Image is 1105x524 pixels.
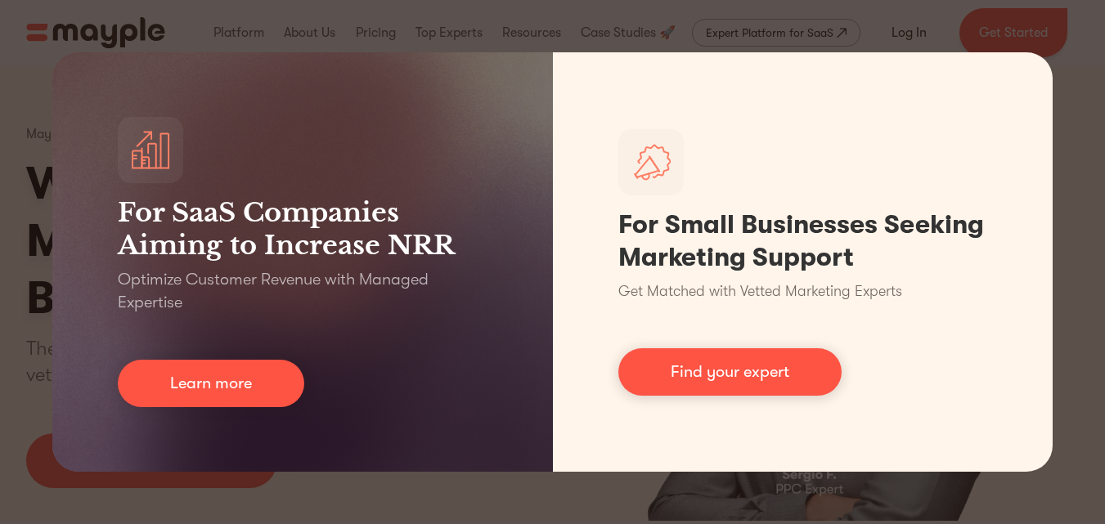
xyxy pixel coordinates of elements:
[618,348,842,396] a: Find your expert
[618,280,902,302] p: Get Matched with Vetted Marketing Experts
[118,268,487,314] p: Optimize Customer Revenue with Managed Expertise
[118,196,487,262] h3: For SaaS Companies Aiming to Increase NRR
[118,360,304,407] a: Learn more
[618,208,988,274] h1: For Small Businesses Seeking Marketing Support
